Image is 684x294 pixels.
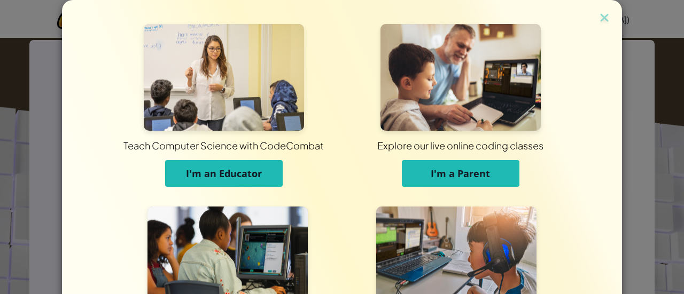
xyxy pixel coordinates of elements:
img: close icon [597,11,611,27]
img: For Parents [380,24,541,131]
span: I'm an Educator [186,167,262,180]
span: I'm a Parent [431,167,490,180]
button: I'm an Educator [165,160,283,187]
img: For Educators [144,24,304,131]
button: I'm a Parent [402,160,519,187]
